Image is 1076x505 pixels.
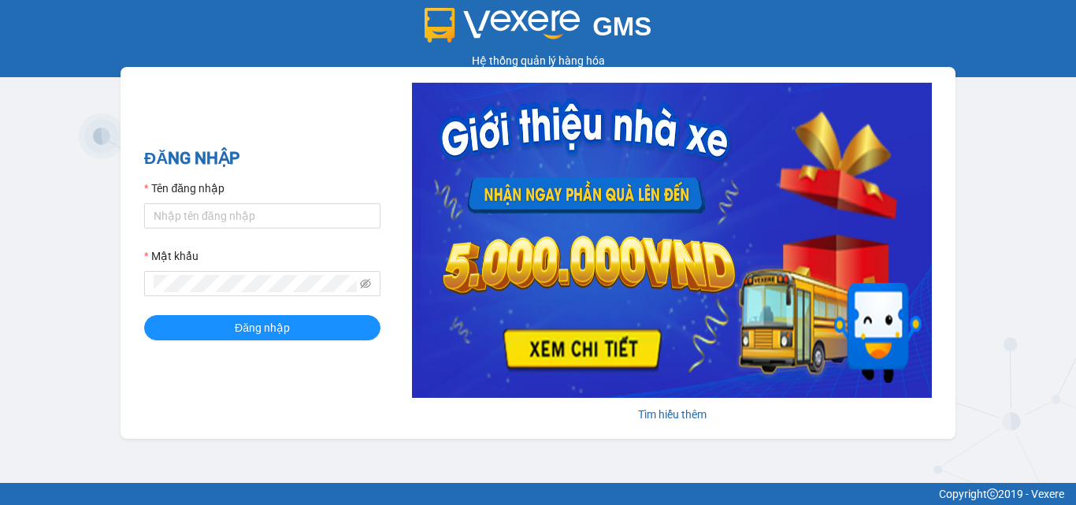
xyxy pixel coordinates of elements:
input: Tên đăng nhập [144,203,380,228]
img: logo 2 [425,8,581,43]
button: Đăng nhập [144,315,380,340]
span: Đăng nhập [235,319,290,336]
span: GMS [592,12,651,41]
h2: ĐĂNG NHẬP [144,146,380,172]
span: copyright [987,488,998,499]
a: GMS [425,24,652,36]
img: banner-0 [412,83,932,398]
input: Mật khẩu [154,275,357,292]
div: Hệ thống quản lý hàng hóa [4,52,1072,69]
label: Tên đăng nhập [144,180,224,197]
div: Tìm hiểu thêm [412,406,932,423]
label: Mật khẩu [144,247,199,265]
div: Copyright 2019 - Vexere [12,485,1064,503]
span: eye-invisible [360,278,371,289]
